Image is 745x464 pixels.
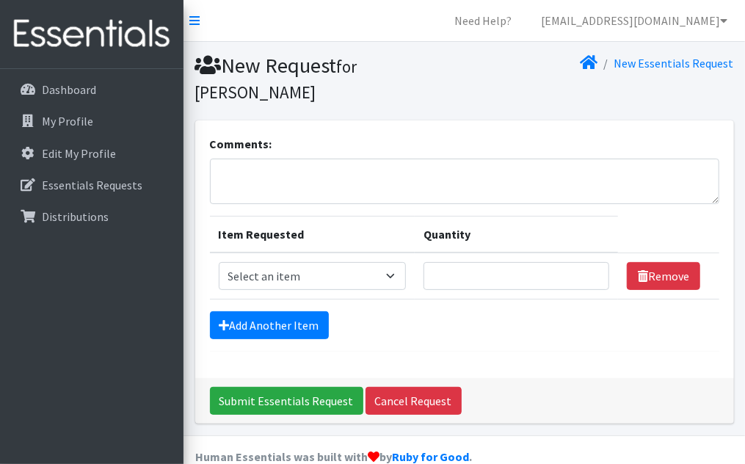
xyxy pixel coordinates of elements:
p: My Profile [42,114,93,128]
a: Need Help? [443,6,523,35]
label: Comments: [210,135,272,153]
a: Essentials Requests [6,170,178,200]
th: Quantity [415,217,618,253]
a: Ruby for Good [392,449,469,464]
th: Item Requested [210,217,415,253]
a: Remove [627,262,700,290]
a: Distributions [6,202,178,231]
p: Distributions [42,209,109,224]
a: Cancel Request [366,387,462,415]
small: for [PERSON_NAME] [195,56,357,103]
input: Submit Essentials Request [210,387,363,415]
a: Add Another Item [210,311,329,339]
strong: Human Essentials was built with by . [195,449,472,464]
h1: New Request [195,53,459,104]
p: Essentials Requests [42,178,142,192]
img: HumanEssentials [6,10,178,59]
a: Dashboard [6,75,178,104]
a: Edit My Profile [6,139,178,168]
p: Dashboard [42,82,96,97]
a: New Essentials Request [614,56,734,70]
a: My Profile [6,106,178,136]
a: [EMAIL_ADDRESS][DOMAIN_NAME] [529,6,739,35]
p: Edit My Profile [42,146,116,161]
